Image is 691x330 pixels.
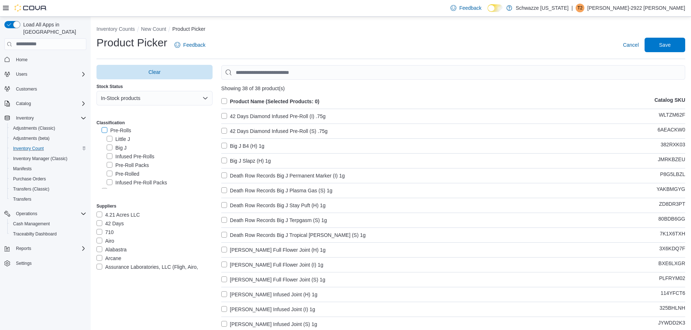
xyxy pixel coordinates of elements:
[13,209,40,218] button: Operations
[7,174,89,184] button: Purchase Orders
[107,143,127,152] label: Big J
[657,186,685,195] p: YAKBMGYG
[13,125,55,131] span: Adjustments (Classic)
[13,55,30,64] a: Home
[459,4,481,12] span: Feedback
[221,97,320,106] label: Product Name (Selected Products: 0)
[16,71,27,77] span: Users
[96,210,140,219] label: 4.21 Acres LLC
[516,4,569,12] p: Schwazze [US_STATE]
[96,219,124,228] label: 42 Days
[1,243,89,254] button: Reports
[13,55,86,64] span: Home
[7,143,89,154] button: Inventory Count
[107,178,167,187] label: Infused Pre-Roll Packs
[172,26,205,32] button: Product Picker
[10,195,86,204] span: Transfers
[659,201,685,210] p: ZD8DR3PT
[141,26,166,32] button: New Count
[221,231,366,239] label: Death Row Records Big J Tropical [PERSON_NAME] (S) 1g
[148,68,160,76] span: Clear
[96,254,121,263] label: Arcane
[7,219,89,229] button: Cash Management
[96,65,213,79] button: Clear
[107,152,154,161] label: Infused Pre-Rolls
[10,134,53,143] a: Adjustments (beta)
[659,112,685,121] p: WLTZM62F
[10,185,52,193] a: Transfers (Classic)
[96,120,125,126] label: Classification
[96,35,167,50] h1: Product Picker
[577,4,583,12] span: T2
[172,38,208,52] a: Feedback
[659,305,685,314] p: 325BHLNH
[13,135,50,141] span: Adjustments (beta)
[13,166,32,172] span: Manifests
[4,51,86,288] nav: Complex example
[102,187,140,196] label: Concentrates
[96,245,127,254] label: Alabastra
[13,70,86,79] span: Users
[7,194,89,204] button: Transfers
[221,65,685,80] input: Use aria labels when no actual label is in use
[96,237,114,245] label: Airo
[10,175,49,183] a: Purchase Orders
[221,186,332,195] label: Death Row Records Big J Plasma Gas (S) 1g
[7,164,89,174] button: Manifests
[1,209,89,219] button: Operations
[10,164,34,173] a: Manifests
[10,164,86,173] span: Manifests
[221,260,324,269] label: [PERSON_NAME] Full Flower Joint (I) 1g
[10,220,53,228] a: Cash Management
[13,244,86,253] span: Reports
[13,99,86,108] span: Catalog
[660,231,685,239] p: 7K1X6TXH
[15,4,47,12] img: Cova
[10,124,86,133] span: Adjustments (Classic)
[221,171,345,180] label: Death Row Records Big J Permanent Marker (I) 1g
[10,195,34,204] a: Transfers
[96,203,116,209] label: Suppliers
[13,70,30,79] button: Users
[620,38,642,52] button: Cancel
[659,275,685,284] p: PLFRYM02
[16,211,37,217] span: Operations
[10,144,47,153] a: Inventory Count
[623,41,639,49] span: Cancel
[13,186,49,192] span: Transfers (Classic)
[10,154,86,163] span: Inventory Manager (Classic)
[221,142,264,150] label: Big J B4 (H) 1g
[448,1,484,15] a: Feedback
[13,84,86,93] span: Customers
[10,134,86,143] span: Adjustments (beta)
[221,246,326,254] label: [PERSON_NAME] Full Flower Joint (H) 1g
[10,230,59,238] a: Traceabilty Dashboard
[13,85,40,93] a: Customers
[1,54,89,65] button: Home
[658,260,685,269] p: BXE6LXGR
[658,127,685,135] p: 6AEACKW0
[7,133,89,143] button: Adjustments (beta)
[10,230,86,238] span: Traceabilty Dashboard
[659,246,685,254] p: 3X6KDQ7F
[1,99,89,109] button: Catalog
[10,124,58,133] a: Adjustments (Classic)
[13,114,86,122] span: Inventory
[221,290,317,299] label: [PERSON_NAME] Infused Joint (H) 1g
[1,84,89,94] button: Customers
[107,161,149,170] label: Pre-Roll Packs
[221,201,326,210] label: Death Row Records Big J Stay Puft (H) 1g
[16,101,31,106] span: Catalog
[659,41,671,49] span: Save
[96,228,114,237] label: 710
[221,216,327,225] label: Death Row Records Big J Terpgasm (S) 1g
[221,275,325,284] label: [PERSON_NAME] Full Flower Joint (S) 1g
[20,21,86,35] span: Load All Apps in [GEOGRAPHIC_DATA]
[661,290,685,299] p: 114YFCT6
[661,142,685,150] p: 382RXK03
[13,196,31,202] span: Transfers
[102,126,131,135] label: Pre-Rolls
[7,184,89,194] button: Transfers (Classic)
[16,115,34,121] span: Inventory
